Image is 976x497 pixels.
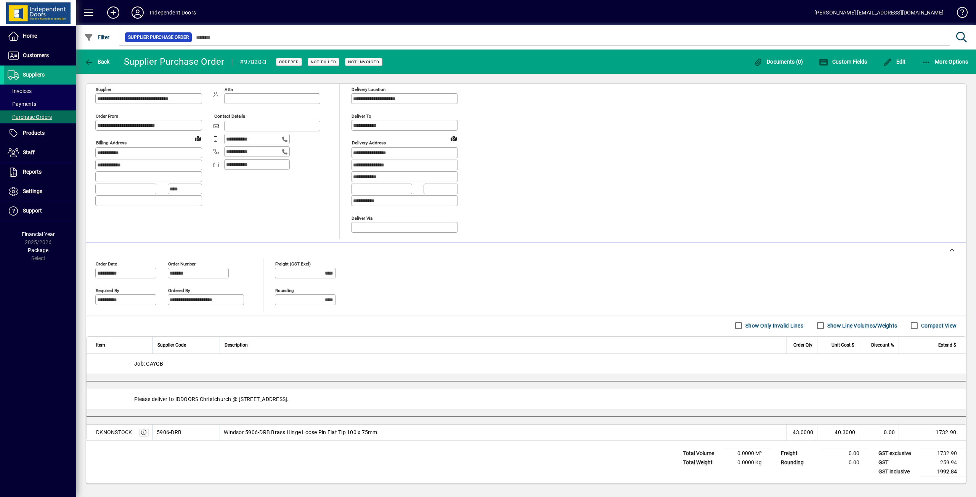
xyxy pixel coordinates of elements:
[240,56,266,68] div: #97820-3
[777,449,823,458] td: Freight
[8,88,32,94] span: Invoices
[23,52,49,58] span: Customers
[28,247,48,253] span: Package
[82,55,112,69] button: Back
[23,130,45,136] span: Products
[8,114,52,120] span: Purchase Orders
[352,87,385,92] mat-label: Delivery Location
[920,467,966,476] td: 1992.84
[883,59,906,65] span: Edit
[23,149,35,155] span: Staff
[224,428,377,436] span: Windsor 5906-DRB Brass Hinge Loose Pin Flat Tip 100 x 75mm
[101,6,125,19] button: Add
[823,458,868,467] td: 0.00
[275,261,311,266] mat-label: Freight (GST excl)
[793,341,812,349] span: Order Qty
[871,341,894,349] span: Discount %
[951,2,966,26] a: Knowledge Base
[279,59,299,64] span: Ordered
[938,341,956,349] span: Extend $
[817,55,869,69] button: Custom Fields
[96,261,117,266] mat-label: Order date
[823,449,868,458] td: 0.00
[150,6,196,19] div: Independent Doors
[4,46,76,65] a: Customers
[4,97,76,110] a: Payments
[920,458,966,467] td: 259.94
[4,110,76,123] a: Purchase Orders
[4,143,76,162] a: Staff
[922,59,968,65] span: More Options
[4,85,76,97] a: Invoices
[311,59,336,64] span: Not Filled
[4,124,76,143] a: Products
[899,425,966,440] td: 1732.90
[124,56,225,68] div: Supplier Purchase Order
[157,341,186,349] span: Supplier Code
[826,322,897,329] label: Show Line Volumes/Weights
[744,322,803,329] label: Show Only Invalid Lines
[76,55,118,69] app-page-header-button: Back
[725,458,771,467] td: 0.0000 Kg
[96,87,111,92] mat-label: Supplier
[4,182,76,201] a: Settings
[920,449,966,458] td: 1732.90
[4,163,76,182] a: Reports
[125,6,150,19] button: Profile
[859,425,899,440] td: 0.00
[22,231,55,237] span: Financial Year
[23,208,42,214] span: Support
[168,261,196,266] mat-label: Order number
[875,449,920,458] td: GST exclusive
[96,113,118,119] mat-label: Order from
[96,341,105,349] span: Item
[4,201,76,221] a: Support
[881,55,908,69] button: Edit
[920,55,970,69] button: More Options
[128,34,189,41] span: Supplier Purchase Order
[23,188,42,194] span: Settings
[352,113,371,119] mat-label: Deliver To
[225,341,248,349] span: Description
[152,425,220,440] td: 5906-DRB
[787,425,817,440] td: 43.0000
[679,458,725,467] td: Total Weight
[23,33,37,39] span: Home
[84,59,110,65] span: Back
[192,132,204,144] a: View on map
[87,354,966,374] div: Job: CAYGB
[725,449,771,458] td: 0.0000 M³
[348,59,379,64] span: Not Invoiced
[23,72,45,78] span: Suppliers
[832,341,854,349] span: Unit Cost $
[87,389,966,409] div: Please deliver to IDDOORS Christchurch @ [STREET_ADDRESS].
[875,458,920,467] td: GST
[23,169,42,175] span: Reports
[920,322,957,329] label: Compact View
[352,215,372,221] mat-label: Deliver via
[777,458,823,467] td: Rounding
[96,288,119,293] mat-label: Required by
[84,34,110,40] span: Filter
[754,59,803,65] span: Documents (0)
[8,101,36,107] span: Payments
[275,288,294,293] mat-label: Rounding
[875,467,920,476] td: GST inclusive
[448,132,460,144] a: View on map
[819,59,867,65] span: Custom Fields
[679,449,725,458] td: Total Volume
[82,30,112,44] button: Filter
[96,428,132,436] div: DKNONSTOCK
[817,425,859,440] td: 40.3000
[225,87,233,92] mat-label: Attn
[4,27,76,46] a: Home
[168,288,190,293] mat-label: Ordered by
[752,55,805,69] button: Documents (0)
[814,6,944,19] div: [PERSON_NAME] [EMAIL_ADDRESS][DOMAIN_NAME]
